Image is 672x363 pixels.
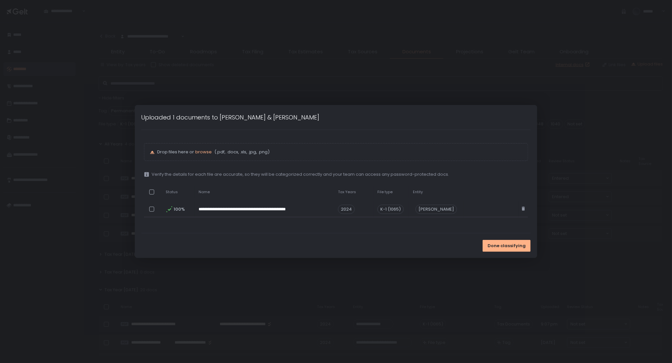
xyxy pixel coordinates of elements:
[141,113,320,122] h1: Uploaded 1 documents to [PERSON_NAME] & [PERSON_NAME]
[174,206,184,212] span: 100%
[213,149,270,155] span: (.pdf, .docx, .xls, .jpg, .png)
[199,190,210,194] span: Name
[413,190,423,194] span: Entity
[416,205,457,214] div: [PERSON_NAME]
[196,149,212,155] button: browse
[152,171,449,177] span: Verify the details for each file are accurate, so they will be categorized correctly and your tea...
[488,243,526,249] span: Done classifying
[377,205,404,214] div: K-1 (1065)
[166,190,178,194] span: Status
[338,190,356,194] span: Tax Years
[377,190,393,194] span: File type
[157,149,523,155] p: Drop files here or
[483,240,531,252] button: Done classifying
[338,205,355,214] span: 2024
